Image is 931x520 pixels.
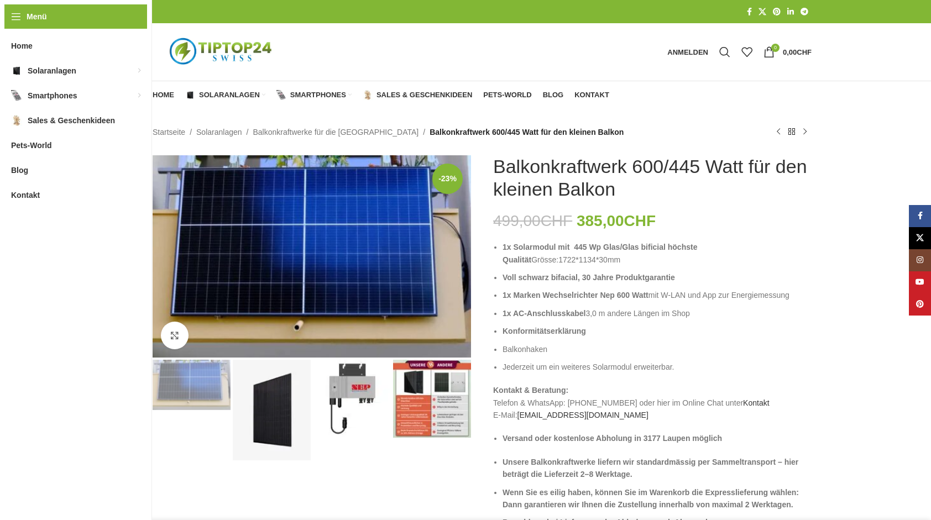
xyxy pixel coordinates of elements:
[11,135,52,155] span: Pets-World
[784,4,797,19] a: LinkedIn Social Link
[483,84,531,106] a: Pets-World
[503,434,722,443] strong: Versand oder kostenlose Abholung in 3177 Laupen möglich
[503,458,798,479] strong: Unsere Balkonkraftwerke liefern wir standardmässig per Sammeltransport – hier beträgt die Lieferz...
[667,49,708,56] span: Anmelden
[783,48,812,56] bdi: 0,00
[744,4,755,19] a: Facebook Social Link
[503,241,812,266] li: Grösse:1722*1134*30mm
[574,91,609,99] span: Kontakt
[11,36,33,56] span: Home
[574,84,609,106] a: Kontakt
[503,243,697,264] b: 1x Solarmodul mit 445 Wp Glas/Glas bificial höchste Qualität
[153,126,624,138] nav: Breadcrumb
[28,61,76,81] span: Solaranlagen
[363,84,472,106] a: Sales & Geschenkideen
[771,44,780,52] span: 0
[909,249,931,271] a: Instagram Social Link
[909,227,931,249] a: X Social Link
[28,111,115,130] span: Sales & Geschenkideen
[185,90,195,100] img: Solaranlagen
[577,212,656,229] bdi: 385,00
[11,65,22,76] img: Solaranlagen
[11,185,40,205] span: Kontakt
[909,205,931,227] a: Facebook Social Link
[153,91,174,99] span: Home
[541,212,573,229] span: CHF
[758,41,817,63] a: 0 0,00CHF
[503,291,648,300] b: 1x Marken Wechselrichter Nep 600 Watt
[662,41,714,63] a: Anmelden
[363,90,373,100] img: Sales & Geschenkideen
[185,84,265,106] a: Solaranlagen
[503,307,812,319] li: 3,0 m andere Längen im Shop
[493,384,812,421] p: Telefon & WhatsApp: [PHONE_NUMBER] oder hier im Online Chat unter E-Mail:
[582,273,675,282] strong: 30 Jahre Produktgarantie
[483,91,531,99] span: Pets-World
[28,86,77,106] span: Smartphones
[432,164,463,194] span: -23%
[153,47,291,56] a: Logo der Website
[743,398,769,407] a: Kontakt
[493,386,568,395] strong: Kontakt & Beratung:
[503,327,586,335] b: Konformitätserklärung
[493,155,812,201] h1: Balkonkraftwerk 600/445 Watt für den kleinen Balkon
[11,115,22,126] img: Sales & Geschenkideen
[290,91,346,99] span: Smartphones
[797,4,812,19] a: Telegram Social Link
[196,126,242,138] a: Solaranlagen
[736,41,758,63] div: Meine Wunschliste
[503,273,580,282] strong: Voll schwarz bifacial,
[517,411,648,419] a: [EMAIL_ADDRESS][DOMAIN_NAME]
[199,91,260,99] span: Solaranlagen
[393,360,471,438] img: Balkonkraftwerk 600/445 Watt für den kleinen Balkon – Bild 4
[27,10,47,23] span: Menü
[503,361,812,373] li: Jederzeit um ein weiteres Solarmodul erweiterbar.
[430,126,624,138] span: Balkonkraftwerk 600/445 Watt für den kleinen Balkon
[624,212,656,229] span: CHF
[772,125,785,139] a: Vorheriges Produkt
[798,125,812,139] a: Nächstes Produkt
[503,343,812,355] li: Balkonhaken
[153,360,231,409] img: Balkonkraftwerk 600/445 Watt für den kleinen Balkon
[376,91,472,99] span: Sales & Geschenkideen
[276,84,352,106] a: Smartphones
[313,360,391,438] img: Balkonkraftwerk 600/445 Watt für den kleinen Balkon – Bild 3
[11,90,22,101] img: Smartphones
[276,90,286,100] img: Smartphones
[909,293,931,316] a: Pinterest Social Link
[253,126,419,138] a: Balkonkraftwerke für die [GEOGRAPHIC_DATA]
[797,48,812,56] span: CHF
[543,84,564,106] a: Blog
[503,289,812,301] li: mit W-LAN und App zur Energiemessung
[493,212,572,229] bdi: 499,00
[503,488,799,509] strong: Wenn Sie es eilig haben, können Sie im Warenkorb die Expresslieferung wählen: Dann garantieren wi...
[11,160,28,180] span: Blog
[543,91,564,99] span: Blog
[147,84,615,106] div: Hauptnavigation
[909,271,931,293] a: YouTube Social Link
[233,360,311,460] img: Balkonkraftwerk für den kleinen Balkon
[503,309,585,318] b: 1x AC-Anschlusskabel
[714,41,736,63] a: Suche
[153,126,185,138] a: Startseite
[153,84,174,106] a: Home
[755,4,770,19] a: X Social Link
[153,155,471,358] img: 1Modul
[770,4,784,19] a: Pinterest Social Link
